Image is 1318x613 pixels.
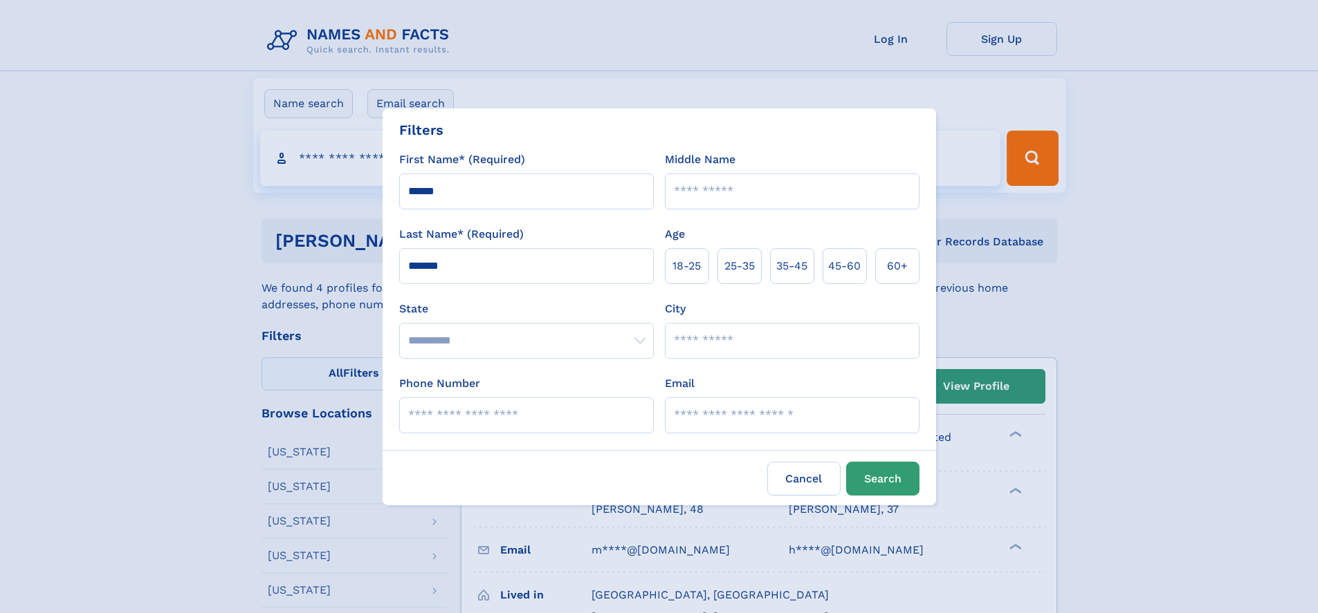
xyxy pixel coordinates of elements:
[776,258,807,274] span: 35‑45
[828,258,861,274] span: 45‑60
[665,375,695,392] label: Email
[399,226,524,243] label: Last Name* (Required)
[399,120,443,140] div: Filters
[399,301,654,317] label: State
[846,462,919,496] button: Search
[724,258,755,274] span: 25‑35
[887,258,908,274] span: 60+
[665,226,685,243] label: Age
[399,151,525,168] label: First Name* (Required)
[767,462,841,496] label: Cancel
[399,375,480,392] label: Phone Number
[665,151,735,168] label: Middle Name
[672,258,701,274] span: 18‑25
[665,301,686,317] label: City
